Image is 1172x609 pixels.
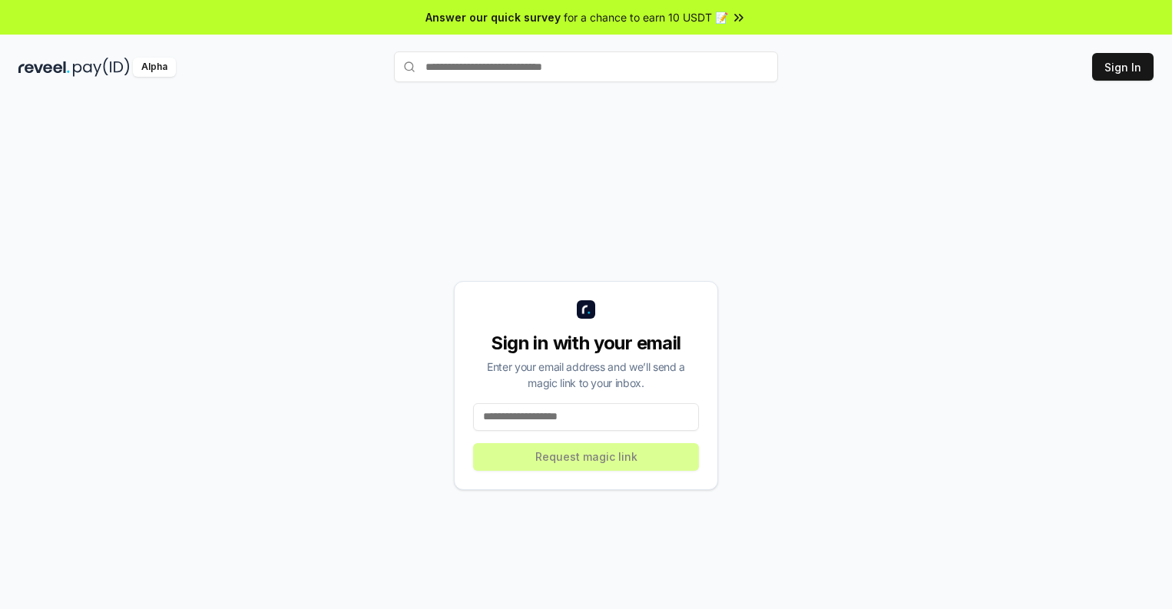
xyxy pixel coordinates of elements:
[473,331,699,356] div: Sign in with your email
[73,58,130,77] img: pay_id
[133,58,176,77] div: Alpha
[1092,53,1154,81] button: Sign In
[473,359,699,391] div: Enter your email address and we’ll send a magic link to your inbox.
[577,300,595,319] img: logo_small
[18,58,70,77] img: reveel_dark
[425,9,561,25] span: Answer our quick survey
[564,9,728,25] span: for a chance to earn 10 USDT 📝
